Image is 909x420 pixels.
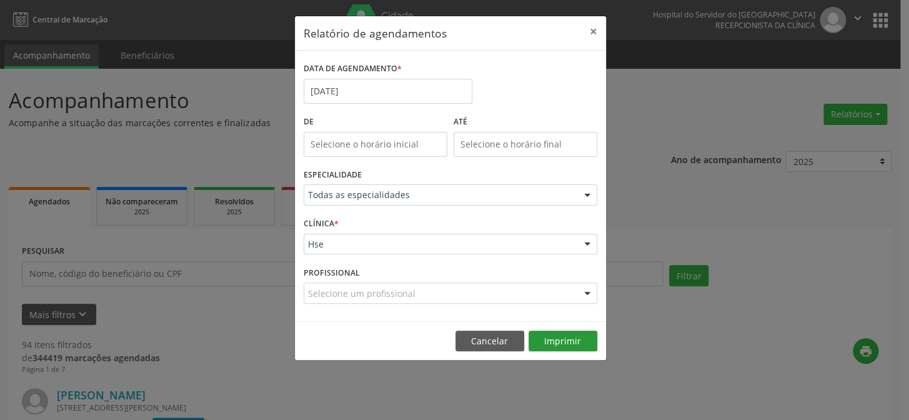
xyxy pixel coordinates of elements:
span: Todas as especialidades [308,189,572,201]
button: Imprimir [529,331,597,352]
label: CLÍNICA [304,214,339,234]
label: PROFISSIONAL [304,263,360,282]
label: De [304,112,447,132]
span: Hse [308,238,572,251]
label: ATÉ [454,112,597,132]
button: Close [581,16,606,47]
h5: Relatório de agendamentos [304,25,447,41]
label: DATA DE AGENDAMENTO [304,59,402,79]
span: Selecione um profissional [308,287,415,300]
input: Selecione o horário inicial [304,132,447,157]
input: Selecione uma data ou intervalo [304,79,472,104]
input: Selecione o horário final [454,132,597,157]
label: ESPECIALIDADE [304,166,362,185]
button: Cancelar [455,331,524,352]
